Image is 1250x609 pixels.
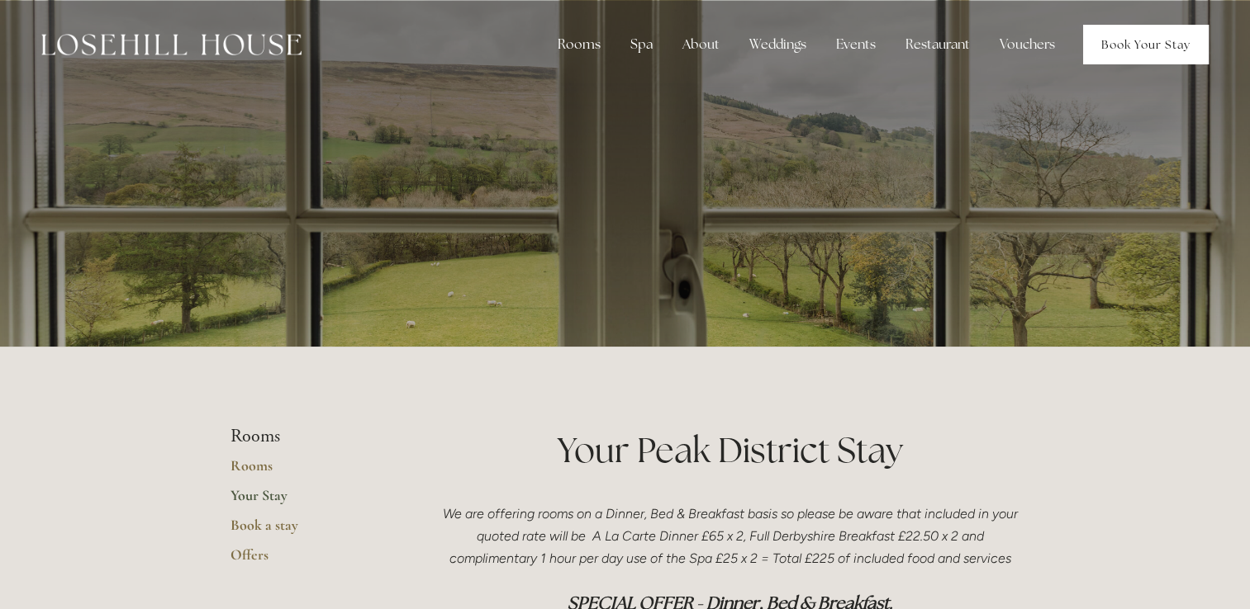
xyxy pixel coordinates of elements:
div: Weddings [736,28,820,61]
a: Vouchers [986,28,1068,61]
div: Rooms [544,28,614,61]
div: Events [823,28,889,61]
em: We are offering rooms on a Dinner, Bed & Breakfast basis so please be aware that included in your... [443,506,1021,566]
li: Rooms [231,426,388,447]
div: Spa [617,28,666,61]
div: Restaurant [892,28,983,61]
a: Rooms [231,456,388,486]
a: Book Your Stay [1083,25,1209,64]
div: About [669,28,733,61]
a: Book a stay [231,516,388,545]
a: Offers [231,545,388,575]
a: Your Stay [231,486,388,516]
img: Losehill House [41,34,302,55]
h1: Your Peak District Stay [441,426,1020,474]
